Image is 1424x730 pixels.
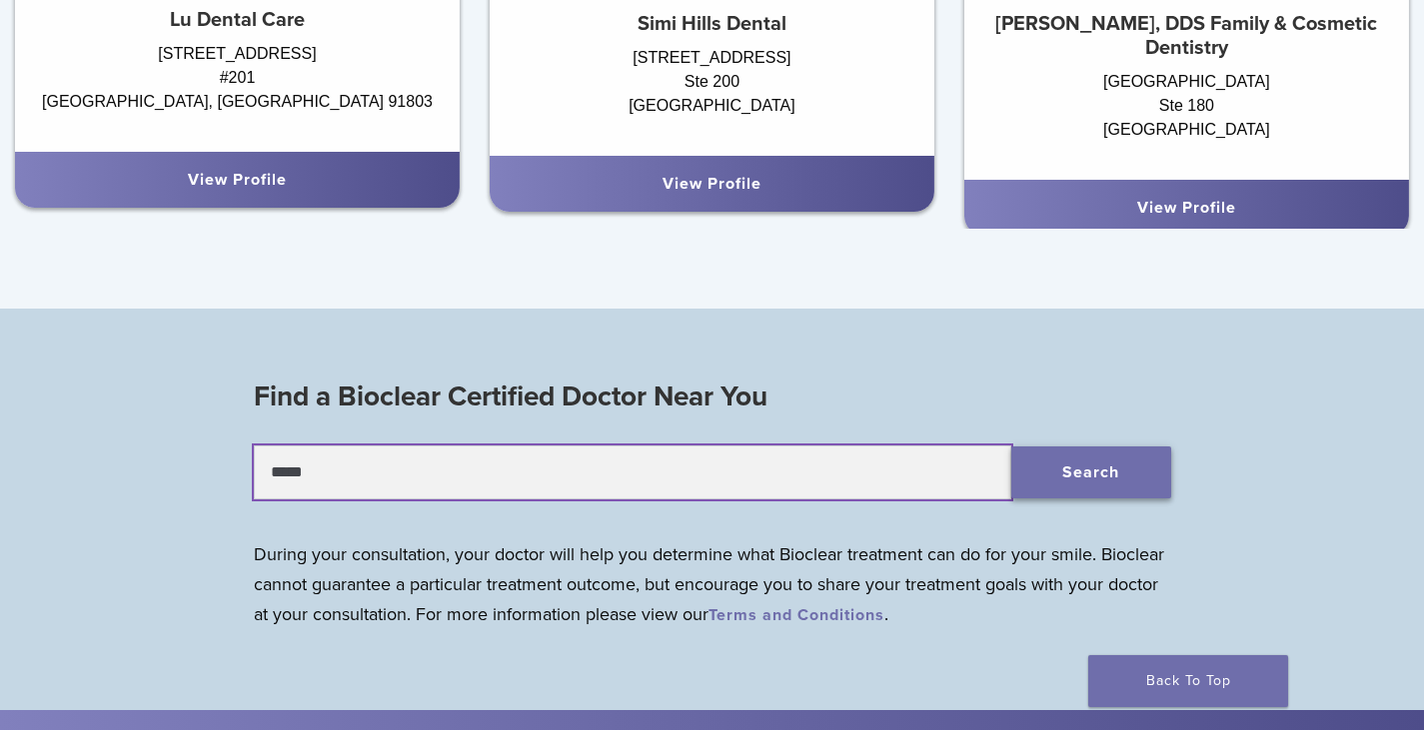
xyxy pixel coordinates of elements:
a: Terms and Conditions [709,605,884,625]
div: [GEOGRAPHIC_DATA] Ste 180 [GEOGRAPHIC_DATA] [964,70,1409,160]
div: [STREET_ADDRESS] #201 [GEOGRAPHIC_DATA], [GEOGRAPHIC_DATA] 91803 [15,42,460,132]
a: View Profile [1137,198,1236,218]
h3: Find a Bioclear Certified Doctor Near You [254,372,1171,420]
strong: Lu Dental Care [170,8,305,32]
a: View Profile [663,174,761,194]
button: Search [1011,446,1171,498]
a: Back To Top [1088,655,1288,707]
strong: [PERSON_NAME], DDS Family & Cosmetic Dentistry [995,12,1377,60]
div: [STREET_ADDRESS] Ste 200 [GEOGRAPHIC_DATA] [490,46,934,136]
strong: Simi Hills Dental [638,12,786,36]
p: During your consultation, your doctor will help you determine what Bioclear treatment can do for ... [254,539,1171,629]
a: View Profile [188,170,287,190]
